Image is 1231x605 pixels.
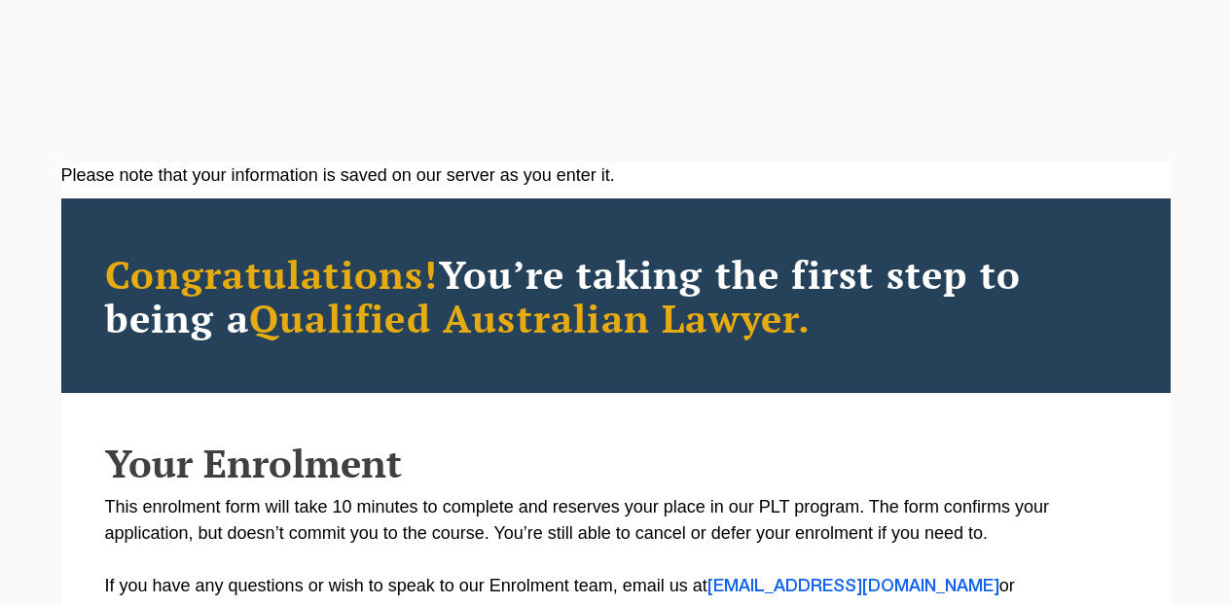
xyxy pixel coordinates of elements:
[105,252,1127,339] h2: You’re taking the first step to being a
[249,292,812,343] span: Qualified Australian Lawyer.
[61,162,1171,189] div: Please note that your information is saved on our server as you enter it.
[105,442,1127,484] h2: Your Enrolment
[105,248,439,300] span: Congratulations!
[707,579,999,594] a: [EMAIL_ADDRESS][DOMAIN_NAME]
